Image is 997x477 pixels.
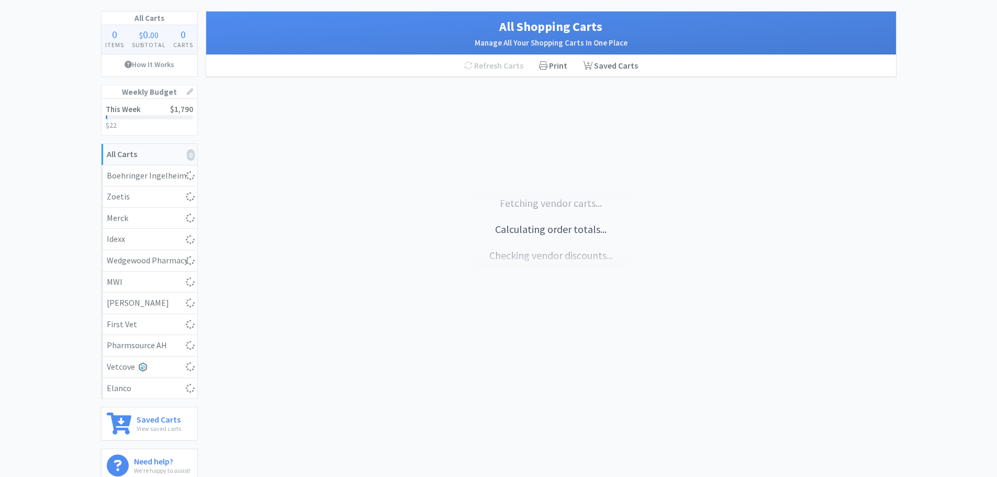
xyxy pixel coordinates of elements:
[107,360,192,374] div: Vetcove
[102,165,197,187] a: Boehringer Ingelheim
[102,186,197,208] a: Zoetis
[217,17,886,37] h1: All Shopping Carts
[102,99,197,135] a: This Week$1,790$22
[112,28,117,41] span: 0
[102,54,197,74] a: How It Works
[102,144,197,165] a: All Carts0
[217,37,886,49] h2: Manage All Your Shopping Carts In One Place
[107,296,192,310] div: [PERSON_NAME]
[107,254,192,268] div: Wedgewood Pharmacy
[102,272,197,293] a: MWI
[181,28,186,41] span: 0
[107,169,192,183] div: Boehringer Ingelheim
[102,229,197,250] a: Idexx
[102,85,197,99] h1: Weekly Budget
[107,190,192,204] div: Zoetis
[107,275,192,289] div: MWI
[107,232,192,246] div: Idexx
[187,149,195,161] i: 0
[101,407,198,441] a: Saved CartsView saved carts
[106,105,141,113] h2: This Week
[102,293,197,314] a: [PERSON_NAME]
[102,208,197,229] a: Merck
[134,465,191,475] p: We're happy to assist!
[456,55,531,77] div: Refresh Carts
[137,424,181,434] p: View saved carts
[107,212,192,225] div: Merck
[102,314,197,336] a: First Vet
[170,40,197,50] h4: Carts
[137,413,181,424] h6: Saved Carts
[107,382,192,395] div: Elanco
[107,149,137,159] strong: All Carts
[150,30,159,40] span: 00
[128,40,170,50] h4: Subtotal
[575,55,646,77] a: Saved Carts
[531,55,575,77] div: Print
[102,12,197,25] h1: All Carts
[102,250,197,272] a: Wedgewood Pharmacy
[102,40,128,50] h4: Items
[139,30,143,40] span: $
[134,454,191,465] h6: Need help?
[102,378,197,399] a: Elanco
[102,357,197,378] a: Vetcove
[143,28,148,41] span: 0
[106,120,117,130] span: $22
[107,318,192,331] div: First Vet
[107,339,192,352] div: Pharmsource AH
[102,335,197,357] a: Pharmsource AH
[170,104,193,114] span: $1,790
[128,29,170,40] div: .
